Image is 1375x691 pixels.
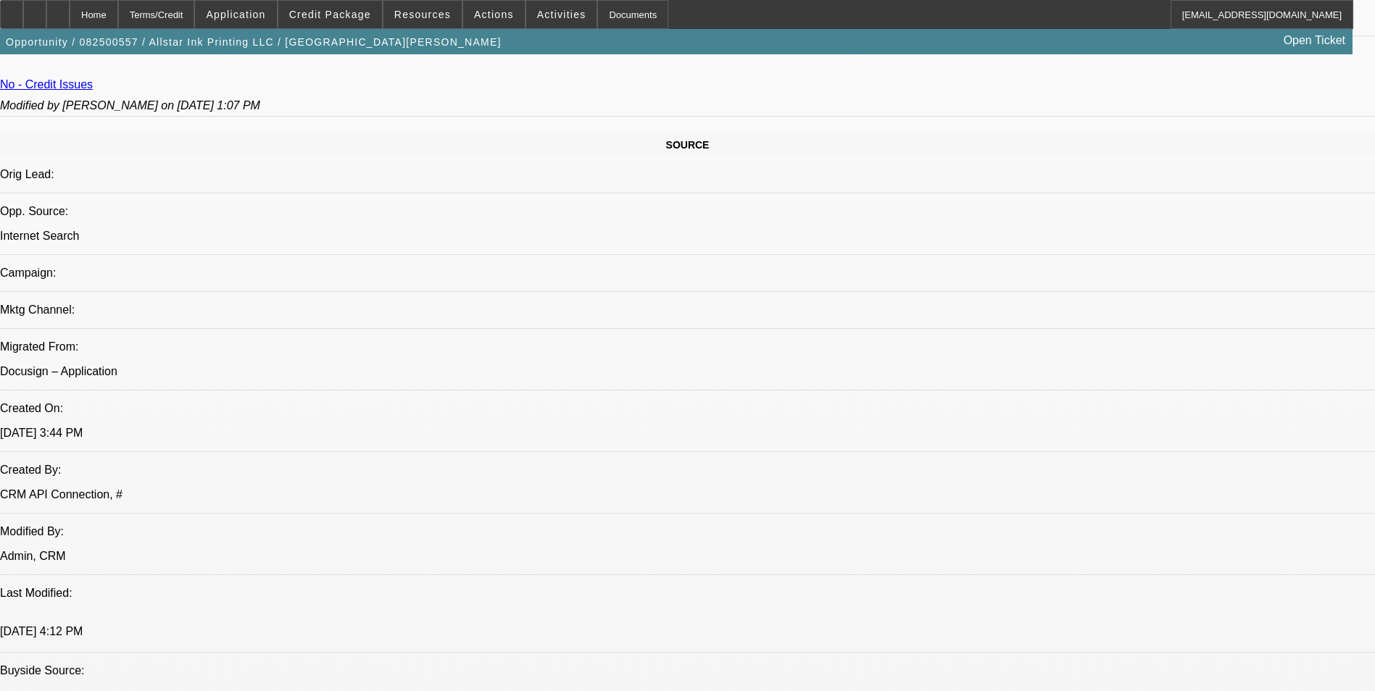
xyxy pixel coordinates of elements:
[206,9,265,20] span: Application
[383,1,462,28] button: Resources
[289,9,371,20] span: Credit Package
[6,36,502,48] span: Opportunity / 082500557 / Allstar Ink Printing LLC / [GEOGRAPHIC_DATA][PERSON_NAME]
[474,9,514,20] span: Actions
[1278,28,1351,53] a: Open Ticket
[278,1,382,28] button: Credit Package
[666,139,710,151] span: SOURCE
[195,1,276,28] button: Application
[537,9,586,20] span: Activities
[394,9,451,20] span: Resources
[463,1,525,28] button: Actions
[526,1,597,28] button: Activities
